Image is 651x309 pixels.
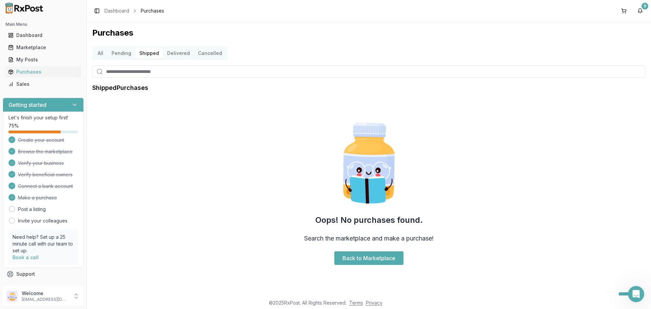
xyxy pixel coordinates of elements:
[18,171,73,178] span: Verify beneficial owners
[8,69,78,75] div: Purchases
[3,268,84,280] button: Support
[104,7,129,14] a: Dashboard
[92,83,148,93] h1: Shipped Purchases
[22,297,69,302] p: [EMAIL_ADDRESS][DOMAIN_NAME]
[18,183,73,190] span: Connect a bank account
[3,54,84,65] button: My Posts
[349,300,363,306] a: Terms
[304,234,434,243] h3: Search the marketplace and make a purchase!
[141,7,164,14] span: Purchases
[94,48,107,59] button: All
[3,3,46,14] img: RxPost Logo
[8,101,46,109] h3: Getting started
[3,30,84,41] button: Dashboard
[3,280,84,292] button: Feedback
[18,194,57,201] span: Make a purchase
[18,148,73,155] span: Browse the marketplace
[315,215,423,226] h2: Oops! No purchases found.
[5,29,81,41] a: Dashboard
[642,3,648,9] div: 9
[5,54,81,66] a: My Posts
[3,79,84,90] button: Sales
[18,160,64,167] span: Verify your business
[334,251,403,265] a: Back to Marketplace
[618,292,631,304] a: 1
[13,254,39,260] a: Book a call
[18,137,64,143] span: Create your account
[92,27,646,38] h1: Purchases
[605,292,646,304] nav: pagination
[366,300,382,306] a: Privacy
[92,295,146,302] div: Showing 0 to 0 of 0 entries
[8,81,78,88] div: Sales
[325,120,412,207] img: Smart Pill Bottle
[5,66,81,78] a: Purchases
[8,114,78,121] p: Let's finish your setup first!
[22,290,69,297] p: Welcome
[8,122,19,129] span: 75 %
[635,5,646,16] button: 9
[16,283,39,290] span: Feedback
[18,217,67,224] a: Invite your colleagues
[8,56,78,63] div: My Posts
[8,44,78,51] div: Marketplace
[5,41,81,54] a: Marketplace
[135,48,163,59] button: Shipped
[628,286,644,302] iframe: Intercom live chat
[5,78,81,90] a: Sales
[13,234,74,254] p: Need help? Set up a 25 minute call with our team to set up.
[163,48,194,59] button: Delivered
[8,32,78,39] div: Dashboard
[7,291,18,302] img: User avatar
[18,206,46,213] a: Post a listing
[104,7,164,14] nav: breadcrumb
[3,66,84,77] button: Purchases
[107,48,135,59] button: Pending
[194,48,226,59] button: Cancelled
[5,22,81,27] h2: Main Menu
[3,42,84,53] button: Marketplace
